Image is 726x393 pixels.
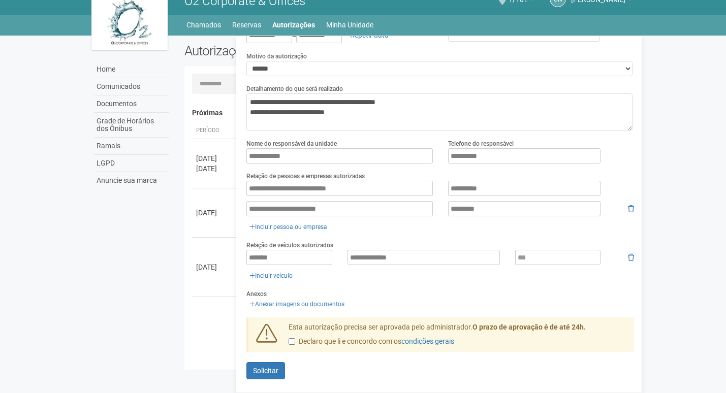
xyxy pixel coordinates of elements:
label: Detalhamento do que será realizado [246,84,343,93]
a: Reservas [232,18,261,32]
input: Declaro que li e concordo com oscondições gerais [289,338,295,345]
button: Solicitar [246,362,285,379]
label: Motivo da autorização [246,52,307,61]
label: Relação de pessoas e empresas autorizadas [246,172,365,181]
a: Ramais [94,138,169,155]
a: condições gerais [401,337,454,345]
span: Solicitar [253,367,278,375]
label: Anexos [246,289,267,299]
label: Relação de veículos autorizados [246,241,333,250]
a: LGPD [94,155,169,172]
i: Remover [628,254,634,261]
th: Período [192,122,238,139]
a: Incluir pessoa ou empresa [246,221,330,233]
div: [DATE] [196,262,234,272]
a: Anexar imagens ou documentos [246,299,348,310]
a: Comunicados [94,78,169,95]
div: [DATE] [196,208,234,218]
h2: Autorizações [184,43,402,58]
a: Documentos [94,95,169,113]
div: [DATE] [196,163,234,174]
a: Minha Unidade [326,18,373,32]
label: Telefone do responsável [448,139,514,148]
h4: Próximas [192,109,627,117]
a: Incluir veículo [246,270,296,281]
a: Autorizações [272,18,315,32]
a: Home [94,61,169,78]
label: Declaro que li e concordo com os [289,337,454,347]
i: Remover [628,205,634,212]
a: Grade de Horários dos Ônibus [94,113,169,138]
strong: O prazo de aprovação é de até 24h. [472,323,586,331]
div: [DATE] [196,362,234,372]
div: [DATE] [196,153,234,163]
label: Nome do responsável da unidade [246,139,337,148]
a: Anuncie sua marca [94,172,169,189]
div: Esta autorização precisa ser aprovada pelo administrador. [281,322,635,352]
a: Chamados [186,18,221,32]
